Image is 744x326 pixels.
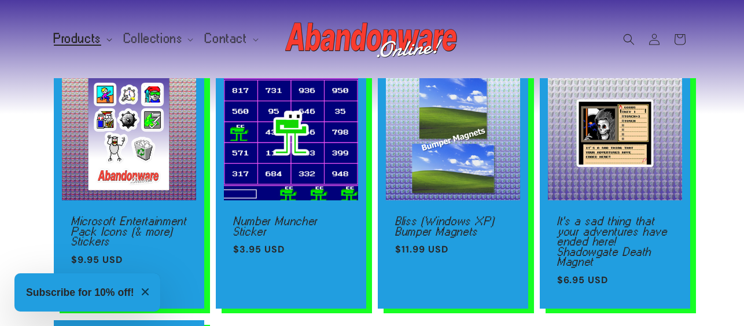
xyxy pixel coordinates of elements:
a: Microsoft Entertainment Pack Icons (& more) Stickers [71,216,187,247]
span: Contact [205,34,247,44]
a: Abandonware [281,12,463,67]
summary: Products [47,27,117,51]
a: Number Muncher Sticker [233,216,349,236]
a: Bliss (Windows XP) Bumper Magnets [395,216,511,236]
a: It's a sad thing that your adventures have ended here! Shadowgate Death Magnet [557,216,673,267]
span: Products [54,34,101,44]
summary: Search [616,27,642,52]
summary: Contact [198,27,263,51]
span: Collections [124,34,183,44]
img: Abandonware [285,16,459,63]
summary: Collections [117,27,198,51]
